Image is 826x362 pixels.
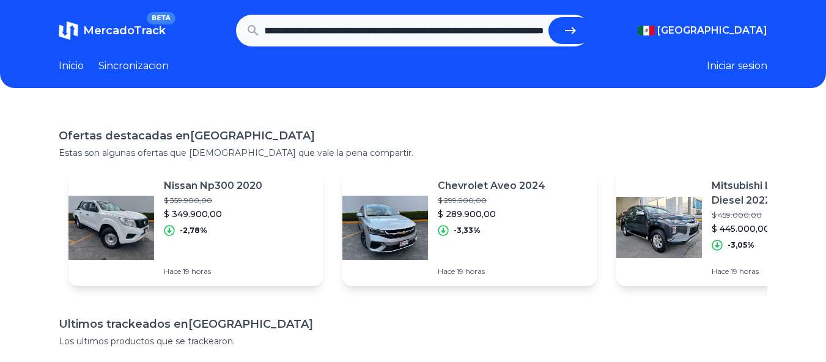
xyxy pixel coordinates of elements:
a: MercadoTrackBETA [59,21,166,40]
a: Featured imageChevrolet Aveo 2024$ 299.900,00$ 289.900,00-3,33%Hace 19 horas [342,169,597,286]
p: $ 299.900,00 [438,196,545,205]
button: Iniciar sesion [707,59,767,73]
p: $ 289.900,00 [438,208,545,220]
a: Inicio [59,59,84,73]
p: -2,78% [180,226,207,235]
p: Estas son algunas ofertas que [DEMOGRAPHIC_DATA] que vale la pena compartir. [59,147,767,159]
p: $ 349.900,00 [164,208,262,220]
h1: Ultimos trackeados en [GEOGRAPHIC_DATA] [59,316,767,333]
img: Featured image [342,185,428,270]
span: BETA [147,12,175,24]
button: [GEOGRAPHIC_DATA] [638,23,767,38]
a: Sincronizacion [98,59,169,73]
span: MercadoTrack [83,24,166,37]
p: Chevrolet Aveo 2024 [438,179,545,193]
img: MercadoTrack [59,21,78,40]
p: Los ultimos productos que se trackearon. [59,335,767,347]
img: Featured image [616,185,702,270]
p: Hace 19 horas [438,267,545,276]
a: Featured imageNissan Np300 2020$ 359.900,00$ 349.900,00-2,78%Hace 19 horas [68,169,323,286]
p: -3,05% [728,240,754,250]
h1: Ofertas destacadas en [GEOGRAPHIC_DATA] [59,127,767,144]
img: Mexico [638,26,655,35]
span: [GEOGRAPHIC_DATA] [657,23,767,38]
p: Hace 19 horas [164,267,262,276]
img: Featured image [68,185,154,270]
p: -3,33% [454,226,481,235]
p: Nissan Np300 2020 [164,179,262,193]
p: $ 359.900,00 [164,196,262,205]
